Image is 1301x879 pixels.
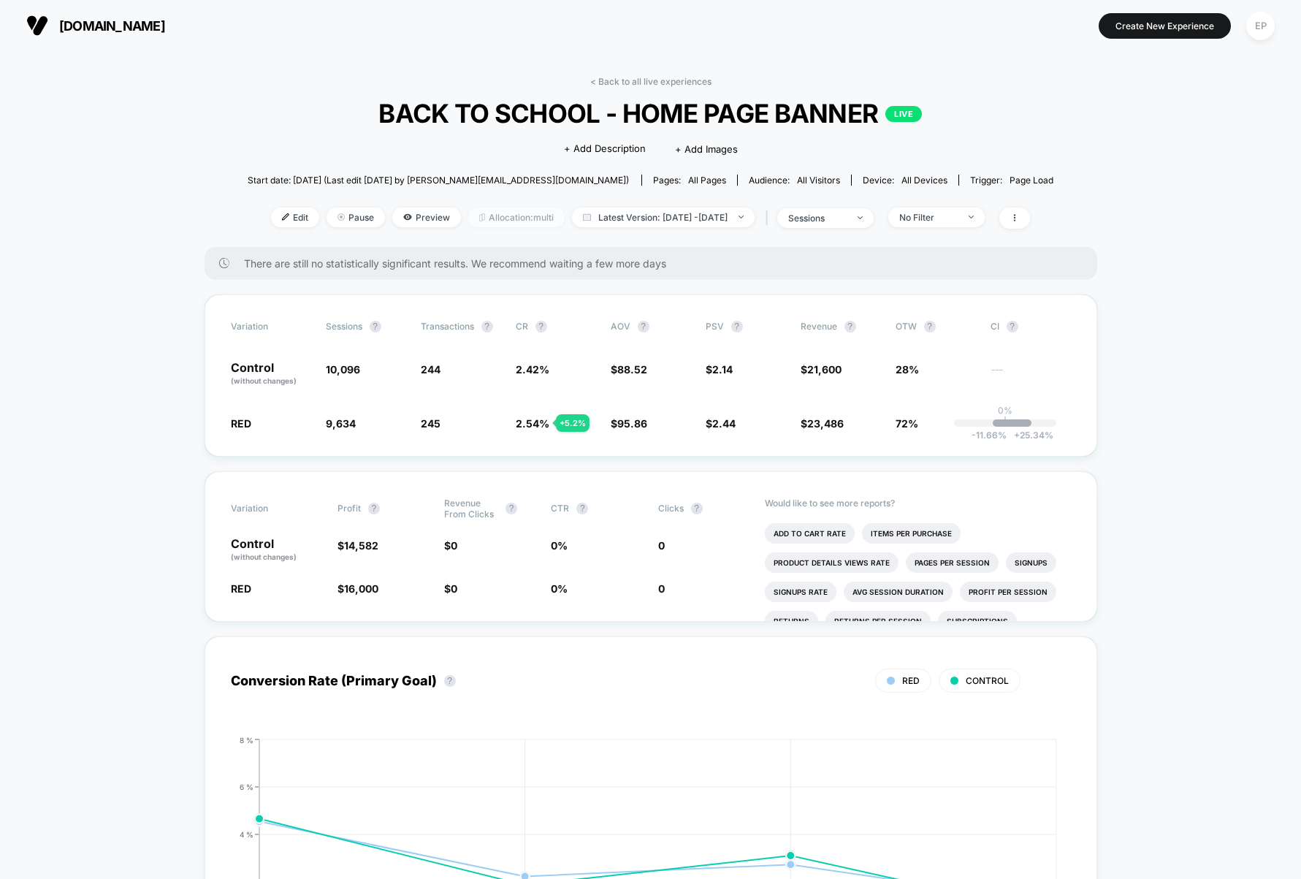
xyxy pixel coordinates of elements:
[731,321,743,332] button: ?
[844,582,953,602] li: Avg Session Duration
[896,321,976,332] span: OTW
[288,98,1013,129] span: BACK TO SCHOOL - HOME PAGE BANNER
[451,539,457,552] span: 0
[231,417,251,430] span: RED
[688,175,726,186] span: all pages
[801,363,842,376] span: $
[22,14,169,37] button: [DOMAIN_NAME]
[444,582,457,595] span: $
[564,142,646,156] span: + Add Description
[551,503,569,514] span: CTR
[535,321,547,332] button: ?
[337,539,378,552] span: $
[1007,430,1053,441] span: 25.34 %
[1242,11,1279,41] button: EP
[691,503,703,514] button: ?
[516,363,549,376] span: 2.42 %
[240,782,253,791] tspan: 6 %
[326,417,356,430] span: 9,634
[231,362,311,387] p: Control
[421,321,474,332] span: Transactions
[572,208,755,227] span: Latest Version: [DATE] - [DATE]
[26,15,48,37] img: Visually logo
[801,321,837,332] span: Revenue
[516,321,528,332] span: CR
[1014,430,1020,441] span: +
[344,582,378,595] span: 16,000
[998,405,1012,416] p: 0%
[972,430,1007,441] span: -11.66 %
[901,175,947,186] span: all devices
[611,363,647,376] span: $
[556,414,590,432] div: + 5.2 %
[991,365,1071,387] span: ---
[1007,321,1018,332] button: ?
[938,611,1017,631] li: Subscriptions
[765,523,855,544] li: Add To Cart Rate
[658,582,665,595] span: 0
[231,498,311,520] span: Variation
[282,213,289,221] img: edit
[765,611,818,631] li: Returns
[706,363,733,376] span: $
[231,376,297,385] span: (without changes)
[444,539,457,552] span: $
[844,321,856,332] button: ?
[825,611,931,631] li: Returns Per Session
[611,417,647,430] span: $
[327,208,385,227] span: Pause
[59,18,165,34] span: [DOMAIN_NAME]
[326,321,362,332] span: Sessions
[899,212,958,223] div: No Filter
[739,216,744,218] img: end
[617,363,647,376] span: 88.52
[231,538,323,563] p: Control
[337,582,378,595] span: $
[505,503,517,514] button: ?
[421,363,440,376] span: 244
[706,417,736,430] span: $
[468,208,565,227] span: Allocation: multi
[576,503,588,514] button: ?
[1099,13,1231,39] button: Create New Experience
[924,321,936,332] button: ?
[991,321,1071,332] span: CI
[706,321,724,332] span: PSV
[617,417,647,430] span: 95.86
[788,213,847,224] div: sessions
[551,539,568,552] span: 0 %
[368,503,380,514] button: ?
[326,363,360,376] span: 10,096
[749,175,840,186] div: Audience:
[590,76,711,87] a: < Back to all live experiences
[337,213,345,221] img: end
[675,143,738,155] span: + Add Images
[712,363,733,376] span: 2.14
[653,175,726,186] div: Pages:
[244,257,1068,270] span: There are still no statistically significant results. We recommend waiting a few more days
[885,106,922,122] p: LIVE
[762,208,777,229] span: |
[240,735,253,744] tspan: 8 %
[1006,552,1056,573] li: Signups
[551,582,568,595] span: 0 %
[248,175,629,186] span: Start date: [DATE] (Last edit [DATE] by [PERSON_NAME][EMAIL_ADDRESS][DOMAIN_NAME])
[658,539,665,552] span: 0
[765,582,836,602] li: Signups Rate
[906,552,999,573] li: Pages Per Session
[858,216,863,219] img: end
[421,417,440,430] span: 245
[231,321,311,332] span: Variation
[801,417,844,430] span: $
[658,503,684,514] span: Clicks
[344,539,378,552] span: 14,582
[797,175,840,186] span: All Visitors
[765,498,1071,509] p: Would like to see more reports?
[807,363,842,376] span: 21,600
[896,363,919,376] span: 28%
[240,829,253,838] tspan: 4 %
[611,321,630,332] span: AOV
[1010,175,1053,186] span: Page Load
[337,503,361,514] span: Profit
[765,552,899,573] li: Product Details Views Rate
